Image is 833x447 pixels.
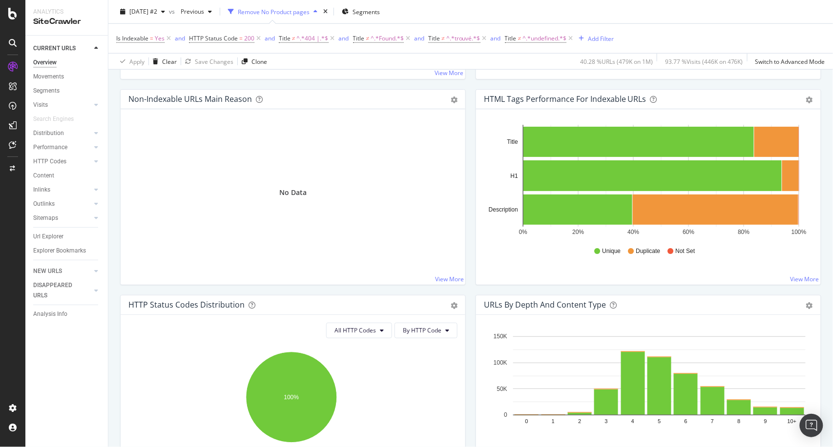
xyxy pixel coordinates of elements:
[181,54,233,69] button: Save Changes
[244,32,254,45] span: 200
[484,125,809,238] svg: A chart.
[504,412,507,419] text: 0
[435,69,463,77] a: View More
[177,4,216,19] button: Previous
[33,142,91,153] a: Performance
[791,229,807,236] text: 100%
[33,72,64,82] div: Movements
[297,32,329,45] span: ^.*404 |.*$
[284,394,299,401] text: 100%
[33,246,86,256] div: Explorer Bookmarks
[177,7,204,16] span: Previous
[239,34,243,42] span: =
[33,266,91,276] a: NEW URLS
[33,266,62,276] div: NEW URLS
[265,34,275,43] button: and
[519,229,528,236] text: 0%
[631,418,634,424] text: 4
[33,100,48,110] div: Visits
[33,246,101,256] a: Explorer Bookmarks
[33,142,67,153] div: Performance
[605,418,608,424] text: 3
[338,4,384,19] button: Segments
[484,330,809,444] svg: A chart.
[751,54,825,69] button: Switch to Advanced Mode
[738,229,750,236] text: 80%
[494,359,507,366] text: 100K
[507,138,519,145] text: Title
[155,32,165,45] span: Yes
[578,418,581,424] text: 2
[195,57,233,65] div: Save Changes
[334,326,376,334] span: All HTTP Codes
[676,247,695,255] span: Not Set
[33,199,91,209] a: Outlinks
[395,323,458,338] button: By HTTP Code
[33,185,50,195] div: Inlinks
[33,128,91,138] a: Distribution
[339,34,349,42] div: and
[525,418,528,424] text: 0
[497,386,507,392] text: 50K
[446,32,480,45] span: ^.*trouvé.*$
[366,34,370,42] span: ≠
[627,229,639,236] text: 40%
[292,34,295,42] span: ≠
[800,414,823,437] div: Open Intercom Messenger
[403,326,441,334] span: By HTTP Code
[33,156,91,167] a: HTTP Codes
[451,302,458,309] div: gear
[738,418,741,424] text: 8
[169,7,177,16] span: vs
[129,57,145,65] div: Apply
[279,188,307,197] div: No Data
[505,34,517,42] span: Title
[129,7,157,16] span: 2025 Aug. 21st #2
[33,58,57,68] div: Overview
[33,86,101,96] a: Segments
[33,213,91,223] a: Sitemaps
[494,333,507,340] text: 150K
[428,34,440,42] span: Title
[116,34,148,42] span: Is Indexable
[33,171,54,181] div: Content
[175,34,185,43] button: and
[33,185,91,195] a: Inlinks
[806,97,813,103] div: gear
[33,199,55,209] div: Outlinks
[588,34,614,42] div: Add Filter
[484,94,646,104] div: HTML Tags Performance for Indexable URLs
[518,34,521,42] span: ≠
[806,302,813,309] div: gear
[33,156,66,167] div: HTTP Codes
[33,16,100,27] div: SiteCrawler
[33,280,83,301] div: DISAPPEARED URLS
[580,57,653,65] div: 40.28 % URLs ( 479K on 1M )
[33,232,101,242] a: Url Explorer
[451,97,458,103] div: gear
[251,57,267,65] div: Clone
[326,323,392,338] button: All HTTP Codes
[788,418,797,424] text: 10+
[552,418,555,424] text: 1
[33,309,101,319] a: Analysis Info
[175,34,185,42] div: and
[414,34,424,43] button: and
[791,275,819,283] a: View More
[371,32,404,45] span: ^.*Found.*$
[33,128,64,138] div: Distribution
[658,418,661,424] text: 5
[435,275,464,283] a: View More
[33,8,100,16] div: Analytics
[321,7,330,17] div: times
[33,171,101,181] a: Content
[128,94,252,104] div: Non-Indexable URLs Main Reason
[33,86,60,96] div: Segments
[683,229,694,236] text: 60%
[602,247,621,255] span: Unique
[238,54,267,69] button: Clone
[33,232,63,242] div: Url Explorer
[764,418,767,424] text: 9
